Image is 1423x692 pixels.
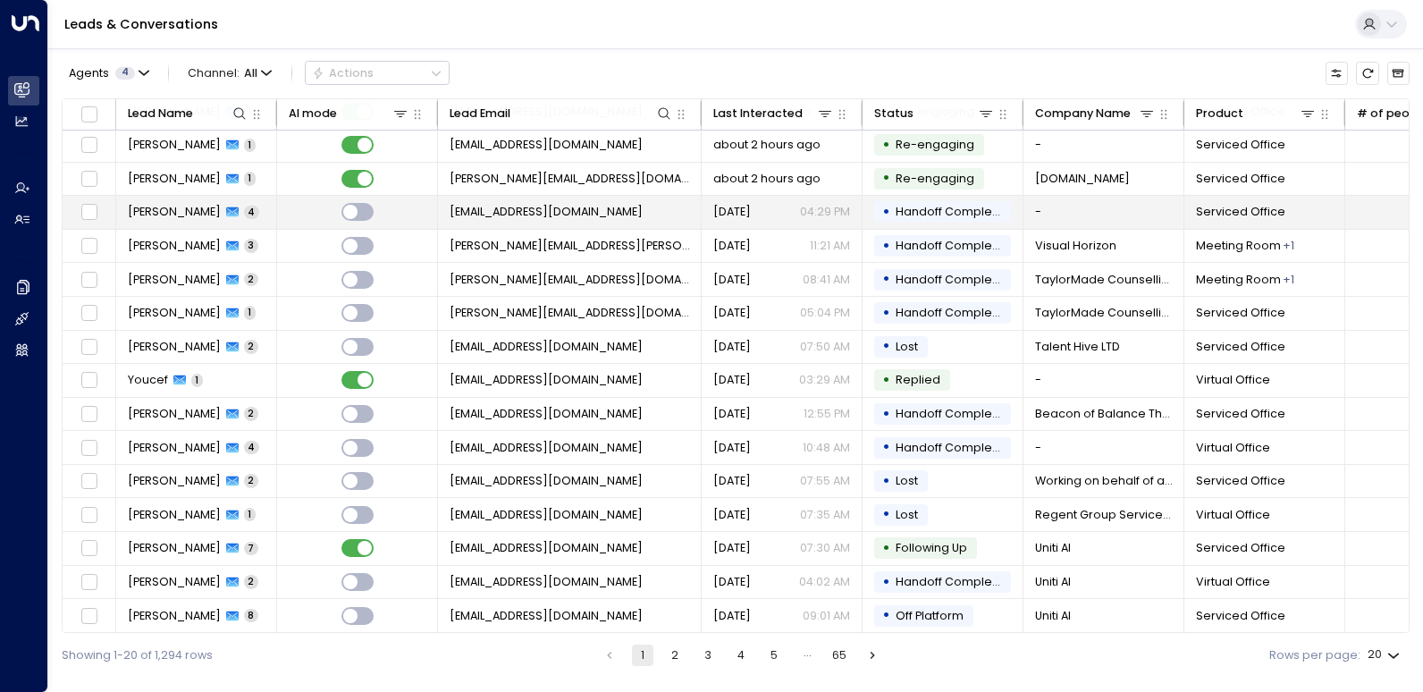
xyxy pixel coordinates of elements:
[730,645,752,666] button: Go to page 4
[874,104,996,123] div: Status
[1196,406,1285,422] span: Serviced Office
[1035,171,1130,187] span: barmarshipping.com
[896,372,940,387] span: Replied
[289,104,337,123] div: AI mode
[115,67,135,80] span: 4
[79,572,99,593] span: Toggle select row
[1283,272,1294,288] div: Serviced Office
[713,272,751,288] span: Aug 30, 2025
[305,61,450,85] div: Button group with a nested menu
[450,440,643,456] span: kishormagar@live.co.uk
[829,645,850,666] button: Go to page 65
[896,406,1012,421] span: Handoff Completed
[128,104,249,123] div: Lead Name
[244,407,258,420] span: 2
[128,440,221,456] span: Kishor
[896,440,1012,455] span: Handoff Completed
[79,370,99,391] span: Toggle select row
[800,305,850,321] p: 05:04 PM
[803,272,850,288] p: 08:41 AM
[79,269,99,290] span: Toggle select row
[862,645,883,666] button: Go to next page
[79,236,99,257] span: Toggle select row
[128,171,221,187] span: Omar Elzahaby
[713,406,751,422] span: Aug 29, 2025
[896,339,918,354] span: Lost
[450,406,643,422] span: beaconofbalancetp@gmail.com
[713,608,751,624] span: Dec 27, 2024
[244,239,258,252] span: 3
[882,198,890,226] div: •
[882,266,890,293] div: •
[598,645,884,666] nav: pagination navigation
[244,542,258,555] span: 7
[896,171,974,186] span: Trigger
[896,238,1012,253] span: Handoff Completed
[796,645,818,666] div: …
[79,104,99,124] span: Toggle select all
[882,569,890,596] div: •
[128,372,168,388] span: Youcef
[713,540,751,556] span: Aug 29, 2025
[181,62,278,84] button: Channel:All
[69,68,109,80] span: Agents
[128,204,221,220] span: Cerian Jackson
[79,605,99,626] span: Toggle select row
[450,507,643,523] span: Regentgroupservices@gmail.com
[882,367,890,394] div: •
[450,372,643,388] span: belfaryoussef6@gmail.com
[882,401,890,428] div: •
[289,104,410,123] div: AI mode
[882,535,890,562] div: •
[799,372,850,388] p: 03:29 AM
[1196,473,1285,489] span: Serviced Office
[450,104,674,123] div: Lead Email
[79,337,99,358] span: Toggle select row
[1035,608,1071,624] span: Uniti AI
[181,62,278,84] span: Channel:
[804,406,850,422] p: 12:55 PM
[79,404,99,425] span: Toggle select row
[450,574,643,590] span: anika@getuniti.com
[1326,62,1348,84] button: Customize
[1356,62,1378,84] span: Refresh
[450,540,643,556] span: anika@getuniti.com
[1196,204,1285,220] span: Serviced Office
[128,272,221,288] span: Trevor Taylor
[1283,238,1294,254] div: Virtual Office
[244,206,259,219] span: 4
[1035,406,1173,422] span: Beacon of Balance Therapeutic Practice
[800,507,850,523] p: 07:35 AM
[305,61,450,85] button: Actions
[800,473,850,489] p: 07:55 AM
[244,340,258,353] span: 2
[896,608,964,623] span: Off Platform
[1035,104,1131,123] div: Company Name
[713,104,835,123] div: Last Interacted
[450,272,690,288] span: trevor@taylormadecounselling.co.uk
[1035,339,1120,355] span: Talent Hive LTD
[896,137,974,152] span: Trigger
[763,645,785,666] button: Go to page 5
[713,440,751,456] span: Aug 29, 2025
[1023,196,1184,229] td: -
[713,507,751,523] span: Aug 29, 2025
[450,104,510,123] div: Lead Email
[896,473,918,488] span: Lost
[244,474,258,487] span: 2
[799,574,850,590] p: 04:02 AM
[800,204,850,220] p: 04:29 PM
[79,169,99,190] span: Toggle select row
[450,608,643,624] span: anika@getuniti.com
[803,440,850,456] p: 10:48 AM
[128,238,221,254] span: James Bispham
[79,471,99,492] span: Toggle select row
[1196,574,1270,590] span: Virtual Office
[810,238,850,254] p: 11:21 AM
[882,468,890,495] div: •
[1196,540,1285,556] span: Serviced Office
[713,372,751,388] span: Aug 30, 2025
[1035,473,1173,489] span: Working on behalf of a confidential client
[244,172,256,185] span: 1
[1023,431,1184,464] td: -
